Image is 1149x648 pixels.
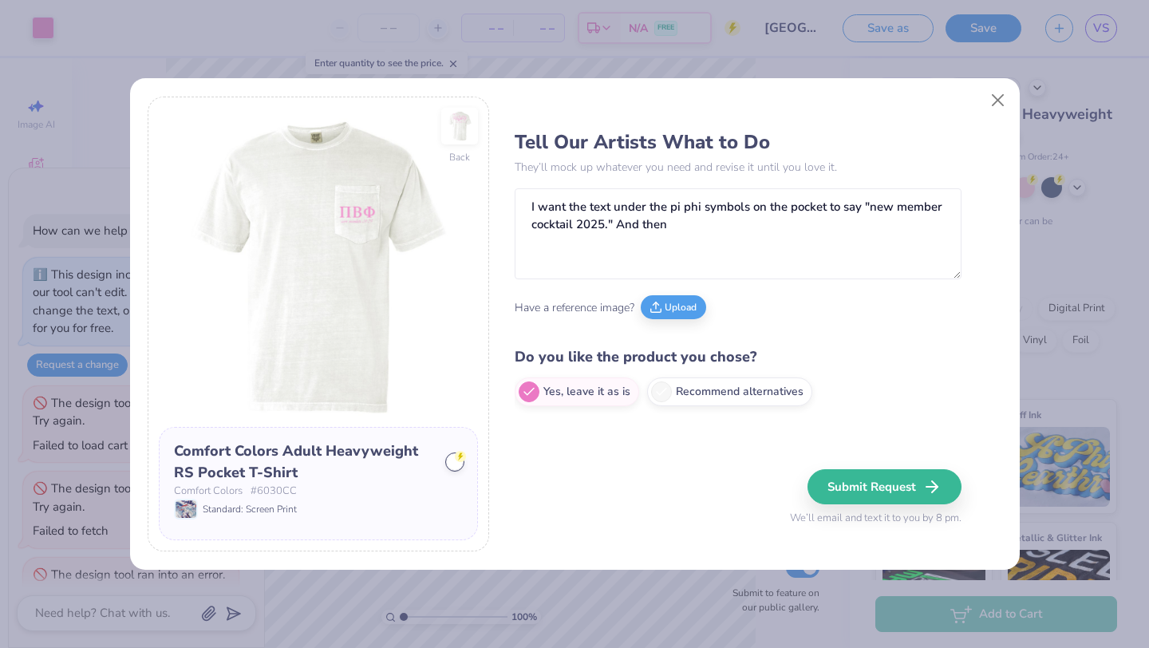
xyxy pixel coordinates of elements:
h3: Tell Our Artists What to Do [515,130,961,154]
img: Standard: Screen Print [176,500,196,518]
p: They’ll mock up whatever you need and revise it until you love it. [515,159,961,176]
textarea: I want the text under the pi phi symbols on the pocket to say "new member cocktail 2025." And then [515,188,961,279]
span: Standard: Screen Print [203,502,297,516]
span: Have a reference image? [515,299,634,316]
button: Close [982,85,1013,116]
h4: Do you like the product you chose? [515,346,961,369]
label: Recommend alternatives [647,377,812,406]
img: Front [159,108,478,427]
label: Yes, leave it as is [515,377,639,406]
button: Submit Request [807,469,961,504]
div: Comfort Colors Adult Heavyweight RS Pocket T-Shirt [174,441,434,484]
button: Upload [641,295,706,319]
span: Comfort Colors [174,484,243,500]
div: Back [449,150,470,164]
span: # 6030CC [251,484,297,500]
span: We’ll email and text it to you by 8 pm. [790,511,961,527]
